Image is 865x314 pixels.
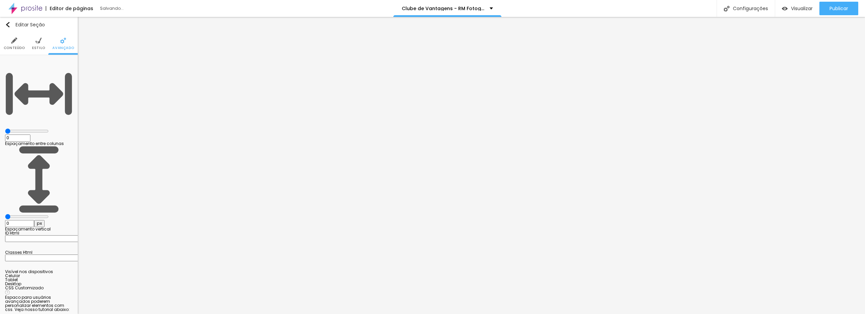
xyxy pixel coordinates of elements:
img: view-1.svg [782,6,788,11]
div: Editor de páginas [46,6,93,11]
div: Salvando... [100,6,178,10]
span: Celular [5,273,20,279]
button: Publicar [819,2,858,15]
span: Visualizar [791,6,813,11]
span: Conteúdo [4,46,25,50]
div: CSS Customizado [5,286,73,290]
span: Tablet [5,277,18,283]
button: px [34,220,45,227]
img: Icone [5,22,10,27]
span: Desktop [5,281,21,287]
img: Icone [724,6,730,11]
div: Classes Html [5,250,73,255]
span: Avançado [52,46,74,50]
img: Icone [5,60,73,128]
img: Icone [35,38,42,44]
img: Icone [11,38,17,44]
img: Icone [60,38,66,44]
span: Estilo [32,46,45,50]
div: Editar Seção [5,22,45,27]
div: Visível nos dispositivos [5,270,73,274]
div: ID Html [5,231,73,235]
img: Icone [5,290,10,295]
img: Icone [5,146,73,213]
p: Clube de Vantagens - RM Fotografia [402,6,485,11]
button: Visualizar [775,2,819,15]
div: Espaçamento vertical [5,227,73,231]
div: Espaçamento entre colunas [5,142,73,146]
iframe: Editor [78,17,865,314]
span: Publicar [830,6,848,11]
